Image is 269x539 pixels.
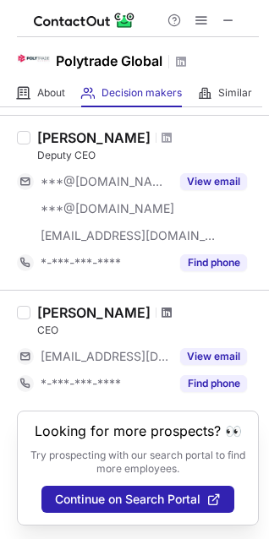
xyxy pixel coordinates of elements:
[56,51,162,71] h1: Polytrade Global
[180,173,247,190] button: Reveal Button
[41,486,234,513] button: Continue on Search Portal
[37,148,259,163] div: Deputy CEO
[41,349,170,364] span: [EMAIL_ADDRESS][DOMAIN_NAME]
[37,86,65,100] span: About
[41,174,170,189] span: ***@[DOMAIN_NAME]
[37,323,259,338] div: CEO
[180,375,247,392] button: Reveal Button
[180,348,247,365] button: Reveal Button
[41,228,217,243] span: [EMAIL_ADDRESS][DOMAIN_NAME]
[102,86,182,100] span: Decision makers
[35,423,242,438] header: Looking for more prospects? 👀
[37,129,151,146] div: [PERSON_NAME]
[34,10,135,30] img: ContactOut v5.3.10
[17,41,51,75] img: bfa03343aeffa8f48c9a037d156fe016
[55,493,200,506] span: Continue on Search Portal
[218,86,252,100] span: Similar
[30,449,246,476] p: Try prospecting with our search portal to find more employees.
[180,254,247,271] button: Reveal Button
[41,201,174,216] span: ***@[DOMAIN_NAME]
[37,304,151,321] div: [PERSON_NAME]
